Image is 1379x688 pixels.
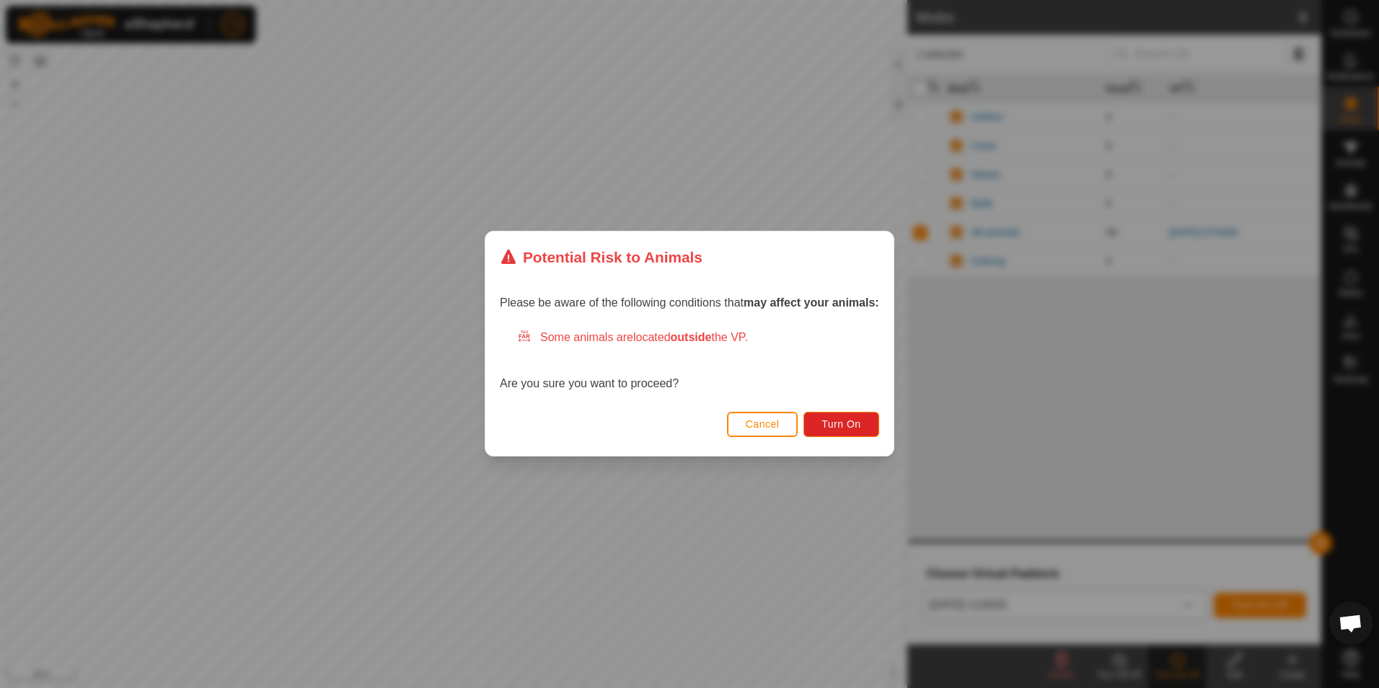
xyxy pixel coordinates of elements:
div: Potential Risk to Animals [500,246,702,268]
div: Are you sure you want to proceed? [500,330,879,393]
span: Cancel [746,419,780,431]
span: Turn On [822,419,861,431]
button: Cancel [727,412,798,437]
strong: may affect your animals: [744,297,879,309]
div: Open chat [1329,601,1373,645]
button: Turn On [804,412,879,437]
div: Some animals are [517,330,879,347]
span: Please be aware of the following conditions that [500,297,879,309]
span: located the VP. [633,332,748,344]
strong: outside [671,332,712,344]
